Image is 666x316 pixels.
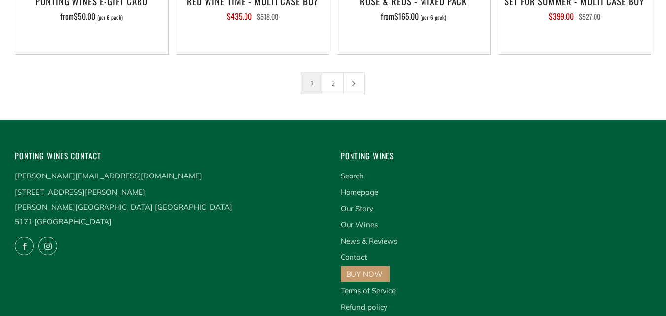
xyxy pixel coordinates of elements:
[381,10,446,22] span: from
[227,10,252,22] span: $435.00
[301,72,322,94] span: 1
[341,149,652,163] h4: Ponting Wines
[341,220,378,229] a: Our Wines
[60,10,123,22] span: from
[421,15,446,20] span: (per 6 pack)
[322,73,343,94] a: 2
[579,11,600,22] span: $527.00
[341,302,387,312] a: Refund policy
[346,269,383,279] a: BUY NOW
[15,149,326,163] h4: Ponting Wines Contact
[341,236,397,246] a: News & Reviews
[394,10,419,22] span: $165.00
[341,171,364,180] a: Search
[74,10,95,22] span: $50.00
[257,11,278,22] span: $518.00
[549,10,574,22] span: $399.00
[15,185,326,229] p: [STREET_ADDRESS][PERSON_NAME] [PERSON_NAME][GEOGRAPHIC_DATA] [GEOGRAPHIC_DATA] 5171 [GEOGRAPHIC_D...
[15,171,202,180] a: [PERSON_NAME][EMAIL_ADDRESS][DOMAIN_NAME]
[341,252,367,262] a: Contact
[341,187,378,197] a: Homepage
[341,286,396,295] a: Terms of Service
[341,204,373,213] a: Our Story
[97,15,123,20] span: (per 6 pack)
